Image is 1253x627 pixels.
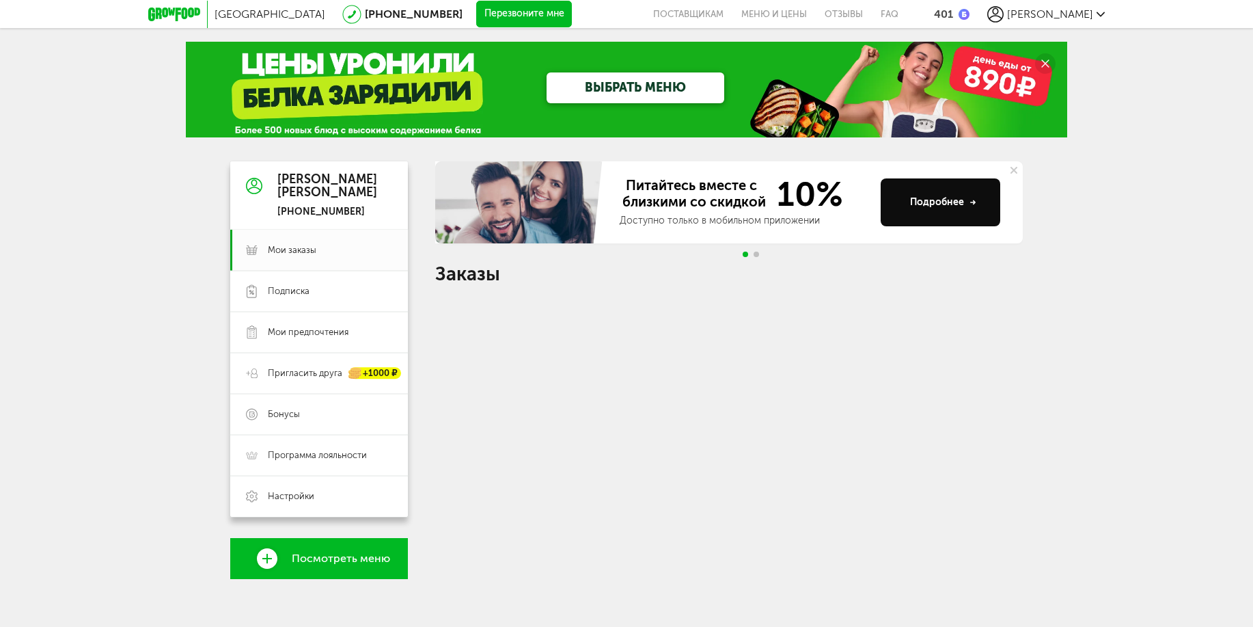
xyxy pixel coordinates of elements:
div: 401 [934,8,953,21]
div: Подробнее [910,196,976,209]
img: bonus_b.cdccf46.png [959,9,969,20]
div: [PERSON_NAME] [PERSON_NAME] [277,173,377,200]
span: Программа лояльности [268,449,367,462]
span: [GEOGRAPHIC_DATA] [215,8,325,21]
a: Пригласить друга +1000 ₽ [230,353,408,394]
button: Перезвоните мне [476,1,572,28]
span: [PERSON_NAME] [1007,8,1093,21]
a: Мои предпочтения [230,312,408,353]
a: Бонусы [230,394,408,435]
div: Доступно только в мобильном приложении [620,214,870,228]
span: 10% [769,177,843,211]
a: Мои заказы [230,230,408,271]
div: [PHONE_NUMBER] [277,206,377,218]
a: Подписка [230,271,408,312]
span: Посмотреть меню [292,552,390,565]
span: Бонусы [268,408,300,421]
h1: Заказы [435,265,1023,283]
span: Мои предпочтения [268,326,348,338]
a: Программа лояльности [230,435,408,476]
a: [PHONE_NUMBER] [365,8,463,21]
span: Питайтесь вместе с близкими со скидкой [620,177,769,211]
img: family-banner.579af9d.jpg [435,161,606,243]
span: Настройки [268,490,314,503]
a: Настройки [230,476,408,517]
span: Go to slide 2 [754,252,759,257]
a: ВЫБРАТЬ МЕНЮ [547,72,724,103]
span: Мои заказы [268,244,316,256]
span: Пригласить друга [268,367,342,379]
span: Подписка [268,285,309,297]
span: Go to slide 1 [743,252,748,257]
a: Посмотреть меню [230,538,408,579]
button: Подробнее [881,178,1000,226]
div: +1000 ₽ [349,368,401,379]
